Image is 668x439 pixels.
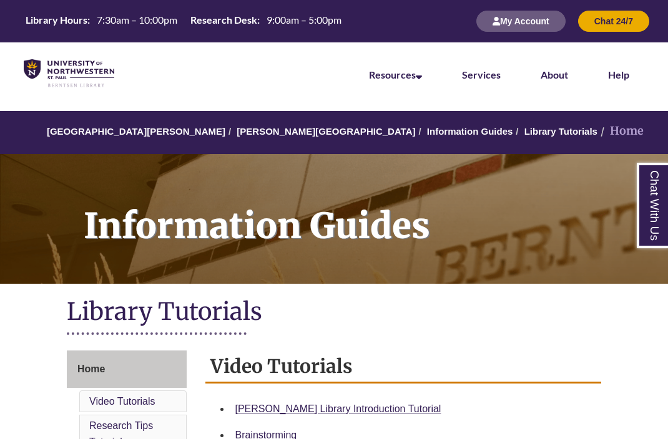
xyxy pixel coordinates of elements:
[578,16,649,26] a: Chat 24/7
[21,13,346,29] table: Hours Today
[21,13,346,30] a: Hours Today
[67,350,187,388] a: Home
[97,14,177,26] span: 7:30am – 10:00pm
[541,69,568,80] a: About
[89,396,155,407] a: Video Tutorials
[524,126,597,137] a: Library Tutorials
[597,122,644,140] li: Home
[369,69,422,80] a: Resources
[427,126,513,137] a: Information Guides
[476,16,566,26] a: My Account
[608,69,629,80] a: Help
[21,13,92,27] th: Library Hours:
[77,364,105,374] span: Home
[24,59,114,88] img: UNWSP Library Logo
[185,13,262,27] th: Research Desk:
[47,126,225,137] a: [GEOGRAPHIC_DATA][PERSON_NAME]
[267,14,341,26] span: 9:00am – 5:00pm
[462,69,501,80] a: Services
[237,126,415,137] a: [PERSON_NAME][GEOGRAPHIC_DATA]
[578,11,649,32] button: Chat 24/7
[67,296,601,329] h1: Library Tutorials
[476,11,566,32] button: My Account
[235,403,441,414] a: [PERSON_NAME] Library Introduction Tutorial
[205,350,602,384] h2: Video Tutorials
[70,154,668,268] h1: Information Guides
